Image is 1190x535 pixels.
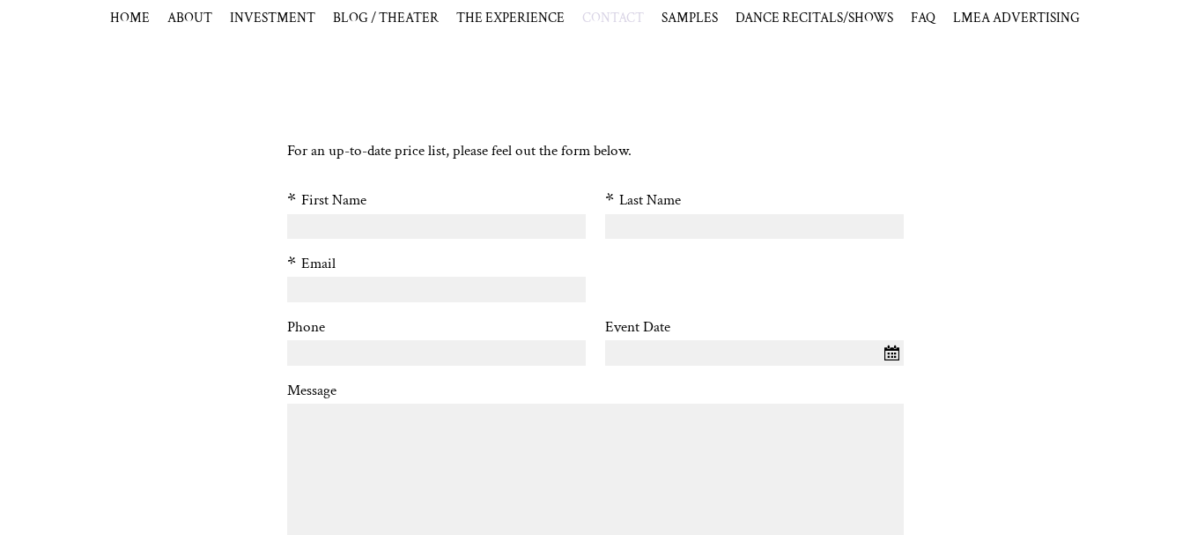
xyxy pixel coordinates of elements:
label: Phone [287,317,325,337]
a: FAQ [911,9,935,26]
a: LMEA ADVERTISING [953,9,1080,26]
a: BLOG / THEATER [333,9,439,26]
label: First Name [301,190,366,210]
label: Message [287,381,336,400]
span: SAMPLES [662,9,718,26]
span: DANCE RECITALS/SHOWS [735,9,893,26]
p: For an up-to-date price list, please feel out the form below. [287,141,904,160]
a: ABOUT [167,9,212,26]
label: Event Date [604,317,669,337]
a: HOME [110,9,150,26]
label: Email [301,254,336,273]
a: CONTACT [582,9,644,26]
a: THE EXPERIENCE [456,9,565,26]
a: INVESTMENT [230,9,315,26]
label: Last Name [618,190,680,210]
